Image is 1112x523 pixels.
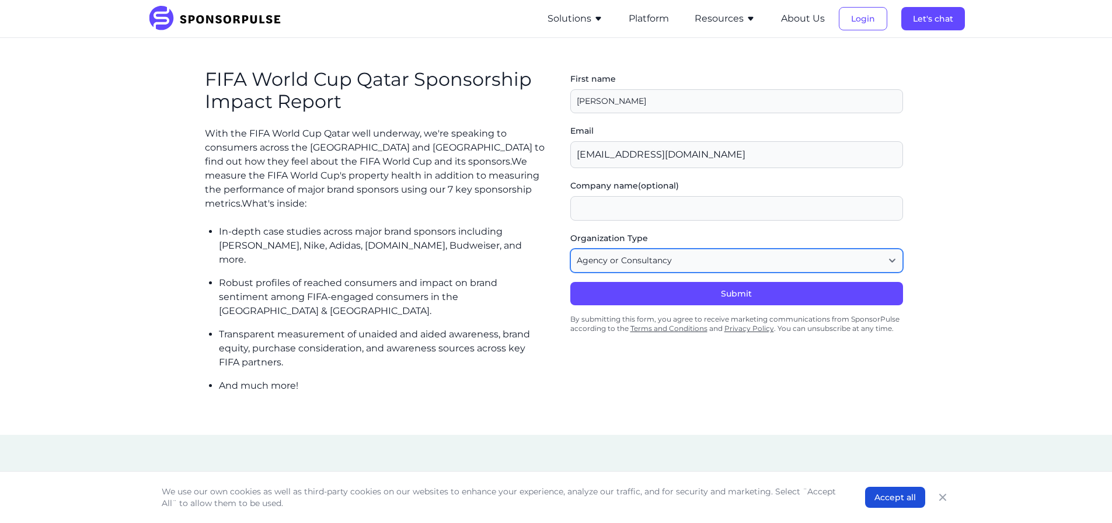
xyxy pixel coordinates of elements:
[570,73,903,85] label: First name
[839,7,887,30] button: Login
[570,232,903,244] label: Organization Type
[148,6,290,32] img: SponsorPulse
[781,13,825,24] a: About Us
[724,324,774,333] a: Privacy Policy
[781,12,825,26] button: About Us
[205,127,547,211] p: With the FIFA World Cup Qatar well underway, we're speaking to consumers across the [GEOGRAPHIC_D...
[901,7,965,30] button: Let's chat
[865,487,925,508] button: Accept all
[219,327,547,369] p: Transparent measurement of unaided and aided awareness, brand equity, purchase consideration, and...
[570,282,903,305] button: Submit
[935,489,951,505] button: Close
[219,225,547,267] p: In-depth case studies across major brand sponsors including [PERSON_NAME], Nike, Adidas, [DOMAIN_...
[219,379,547,393] p: And much more!
[548,12,603,26] button: Solutions
[570,310,903,338] div: By submitting this form, you agree to receive marketing communications from SponsorPulse accordin...
[570,180,903,191] label: Company name (optional)
[839,13,887,24] a: Login
[629,12,669,26] button: Platform
[901,13,965,24] a: Let's chat
[1054,467,1112,523] iframe: Chat Widget
[219,276,547,318] p: Robust profiles of reached consumers and impact on brand sentiment among FIFA-engaged consumers i...
[629,13,669,24] a: Platform
[630,324,707,333] a: Terms and Conditions
[205,68,547,113] h2: FIFA World Cup Qatar Sponsorship Impact Report
[162,486,842,509] p: We use our own cookies as well as third-party cookies on our websites to enhance your experience,...
[570,125,903,137] label: Email
[695,12,755,26] button: Resources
